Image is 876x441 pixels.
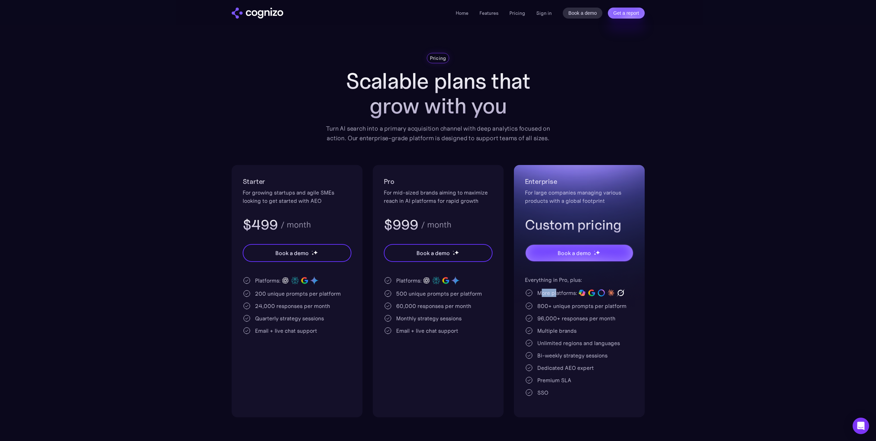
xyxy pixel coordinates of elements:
[537,388,548,397] div: SSO
[537,376,571,384] div: Premium SLA
[594,253,596,255] img: star
[525,216,634,234] h3: Custom pricing
[232,8,283,19] a: home
[255,302,330,310] div: 24,000 responses per month
[396,314,462,322] div: Monthly strategy sessions
[321,124,555,143] div: Turn AI search into a primary acquisition channel with deep analytics focused on action. Our ente...
[243,244,351,262] a: Book a demostarstarstar
[537,339,620,347] div: Unlimited regions and languages
[537,364,594,372] div: Dedicated AEO expert
[595,250,600,255] img: star
[558,249,591,257] div: Book a demo
[384,188,493,205] div: For mid-sized brands aiming to maximize reach in AI platforms for rapid growth
[396,289,482,298] div: 500 unique prompts per platform
[396,276,422,285] div: Platforms:
[537,351,608,360] div: Bi-weekly strategy sessions
[255,276,281,285] div: Platforms:
[537,302,626,310] div: 800+ unique prompts per platform
[243,216,278,234] h3: $499
[255,314,324,322] div: Quarterly strategy sessions
[453,251,454,252] img: star
[537,289,577,297] div: More platforms:
[255,327,317,335] div: Email + live chat support
[479,10,498,16] a: Features
[563,8,602,19] a: Book a demo
[384,244,493,262] a: Book a demostarstarstar
[384,176,493,187] h2: Pro
[453,253,455,255] img: star
[608,8,645,19] a: Get a report
[509,10,525,16] a: Pricing
[416,249,450,257] div: Book a demo
[313,250,318,255] img: star
[525,188,634,205] div: For large companies managing various products with a global footprint
[255,289,341,298] div: 200 unique prompts per platform
[594,251,595,252] img: star
[525,276,634,284] div: Everything in Pro, plus:
[312,253,314,255] img: star
[525,244,634,262] a: Book a demostarstarstar
[243,176,351,187] h2: Starter
[232,8,283,19] img: cognizo logo
[321,69,555,118] h1: Scalable plans that grow with you
[281,221,311,229] div: / month
[384,216,419,234] h3: $999
[454,250,459,255] img: star
[312,251,313,252] img: star
[396,302,471,310] div: 60,000 responses per month
[525,176,634,187] h2: Enterprise
[430,55,446,62] div: Pricing
[275,249,308,257] div: Book a demo
[536,9,552,17] a: Sign in
[421,221,451,229] div: / month
[853,418,869,434] div: Open Intercom Messenger
[243,188,351,205] div: For growing startups and agile SMEs looking to get started with AEO
[396,327,458,335] div: Email + live chat support
[537,327,577,335] div: Multiple brands
[456,10,468,16] a: Home
[537,314,615,322] div: 96,000+ responses per month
